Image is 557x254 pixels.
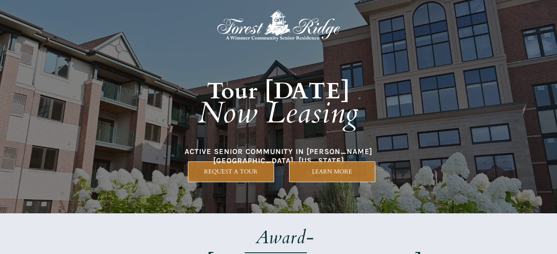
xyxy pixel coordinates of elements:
a: REQUEST A TOUR [188,161,274,182]
span: REQUEST A TOUR [188,168,274,175]
a: LEARN MORE [289,161,375,182]
span: LEARN MORE [289,168,375,175]
span: ACTIVE SENIOR COMMUNITY IN [PERSON_NAME][GEOGRAPHIC_DATA], [US_STATE] [185,147,372,165]
strong: Tour [DATE] [207,76,350,107]
em: Now Leasing [198,93,359,133]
